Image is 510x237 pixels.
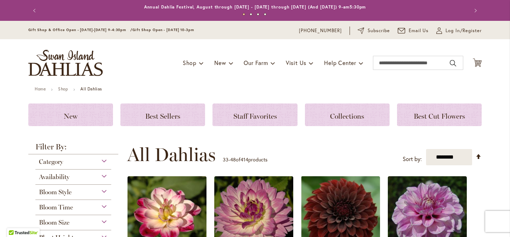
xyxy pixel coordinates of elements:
span: Bloom Time [39,203,73,211]
a: Best Sellers [120,103,205,126]
button: 3 of 4 [257,13,259,16]
a: Shop [58,86,68,91]
span: New [214,59,226,66]
p: - of products [223,154,267,165]
a: Collections [305,103,390,126]
button: Previous [28,4,42,18]
a: Annual Dahlia Festival, August through [DATE] - [DATE] through [DATE] (And [DATE]) 9-am5:30pm [144,4,366,10]
span: Availability [39,173,69,181]
span: Gift Shop & Office Open - [DATE]-[DATE] 9-4:30pm / [28,28,132,32]
a: Email Us [398,27,429,34]
span: 48 [230,156,236,163]
span: Collections [330,112,364,120]
span: Visit Us [286,59,306,66]
span: Best Cut Flowers [414,112,465,120]
span: Category [39,158,63,166]
span: Bloom Style [39,188,72,196]
a: [PHONE_NUMBER] [299,27,342,34]
span: Bloom Size [39,219,69,226]
a: Subscribe [358,27,390,34]
strong: All Dahlias [80,86,102,91]
strong: Filter By: [28,143,118,154]
a: New [28,103,113,126]
span: Shop [183,59,197,66]
span: Email Us [409,27,429,34]
a: Log In/Register [436,27,482,34]
span: Our Farm [244,59,268,66]
span: Staff Favorites [233,112,277,120]
span: Help Center [324,59,356,66]
a: store logo [28,50,103,76]
a: Home [35,86,46,91]
span: Best Sellers [145,112,180,120]
span: 414 [240,156,248,163]
span: Subscribe [368,27,390,34]
span: New [64,112,78,120]
button: 2 of 4 [250,13,252,16]
a: Best Cut Flowers [397,103,482,126]
button: 1 of 4 [243,13,245,16]
a: Staff Favorites [212,103,297,126]
span: All Dahlias [127,144,216,165]
span: Gift Shop Open - [DATE] 10-3pm [132,28,194,32]
label: Sort by: [403,153,422,166]
button: Next [467,4,482,18]
button: 4 of 4 [264,13,266,16]
span: 33 [223,156,228,163]
span: Log In/Register [446,27,482,34]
